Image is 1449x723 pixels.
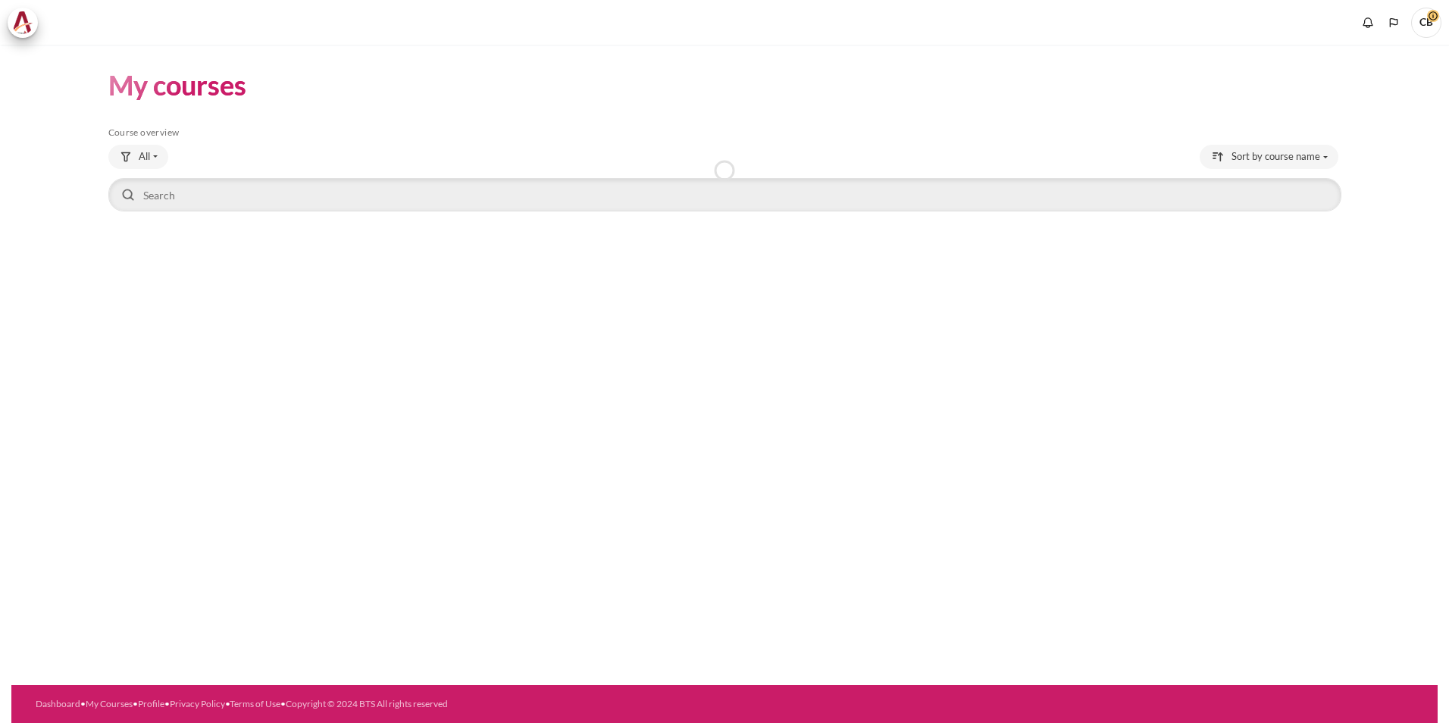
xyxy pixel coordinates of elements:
h5: Course overview [108,127,1341,139]
button: Languages [1382,11,1405,34]
section: Content [11,45,1438,237]
a: Privacy Policy [170,698,225,709]
span: CB [1411,8,1441,38]
a: Dashboard [36,698,80,709]
a: Copyright © 2024 BTS All rights reserved [286,698,448,709]
span: All [139,149,150,164]
h1: My courses [108,67,246,103]
button: Grouping drop-down menu [108,145,168,169]
a: Architeck Architeck [8,8,45,38]
img: Architeck [12,11,33,34]
a: My Courses [86,698,133,709]
span: Sort by course name [1231,149,1320,164]
a: User menu [1411,8,1441,38]
input: Search [108,178,1341,211]
a: Profile [138,698,164,709]
div: • • • • • [36,697,809,711]
div: Show notification window with no new notifications [1357,11,1379,34]
div: Course overview controls [108,145,1341,214]
button: Sorting drop-down menu [1200,145,1338,169]
a: Terms of Use [230,698,280,709]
